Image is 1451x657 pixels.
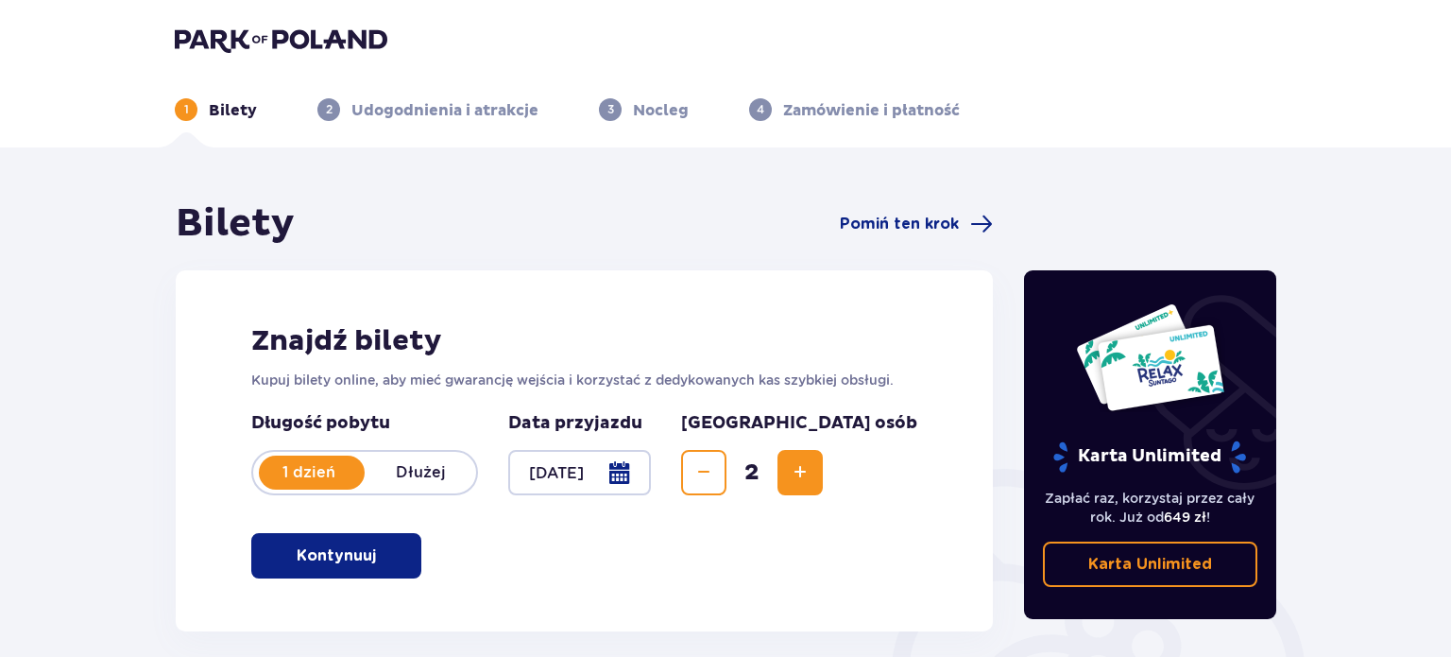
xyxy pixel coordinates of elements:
span: 2 [730,458,774,487]
p: Długość pobytu [251,412,478,435]
a: Pomiń ten krok [840,213,993,235]
p: 4 [757,101,764,118]
p: Karta Unlimited [1051,441,1248,474]
a: Karta Unlimited [1043,542,1258,587]
button: Zwiększ [777,450,823,495]
img: Park of Poland logo [175,26,387,53]
p: 1 dzień [253,462,365,483]
img: Dwie karty całoroczne do Suntago z napisem 'UNLIMITED RELAX', na białym tle z tropikalnymi liśćmi... [1075,303,1225,412]
p: 2 [326,101,333,118]
p: Kupuj bilety online, aby mieć gwarancję wejścia i korzystać z dedykowanych kas szybkiej obsługi. [251,371,917,389]
div: 4Zamówienie i płatność [749,98,960,121]
h1: Bilety [176,200,295,248]
button: Zmniejsz [681,450,726,495]
p: [GEOGRAPHIC_DATA] osób [681,412,917,435]
span: 649 zł [1164,510,1206,525]
p: Zamówienie i płatność [783,100,960,121]
p: Data przyjazdu [508,412,642,435]
span: Pomiń ten krok [840,214,959,234]
p: Kontynuuj [297,545,376,566]
h2: Znajdź bilety [251,323,917,359]
button: Kontynuuj [251,533,421,579]
p: 3 [607,101,614,118]
p: Nocleg [633,100,689,121]
div: 3Nocleg [599,98,689,121]
p: Karta Unlimited [1088,554,1212,575]
div: 1Bilety [175,98,257,121]
p: Zapłać raz, korzystaj przez cały rok. Już od ! [1043,489,1258,527]
p: Bilety [209,100,257,121]
p: 1 [184,101,189,118]
p: Dłużej [365,462,476,483]
div: 2Udogodnienia i atrakcje [317,98,538,121]
p: Udogodnienia i atrakcje [351,100,538,121]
